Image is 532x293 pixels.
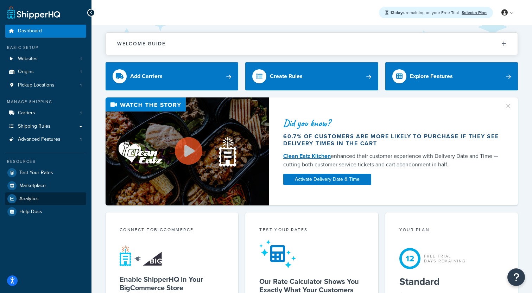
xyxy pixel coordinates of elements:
[5,107,86,120] a: Carriers1
[19,183,46,189] span: Marketplace
[18,69,34,75] span: Origins
[424,254,466,263] div: Free Trial Days Remaining
[106,97,269,205] img: Video thumbnail
[18,82,55,88] span: Pickup Locations
[19,196,39,202] span: Analytics
[18,123,51,129] span: Shipping Rules
[18,136,61,142] span: Advanced Features
[80,136,82,142] span: 1
[390,9,460,16] span: remaining on your Free Trial
[245,62,378,90] a: Create Rules
[80,110,82,116] span: 1
[19,170,53,176] span: Test Your Rates
[5,166,86,179] a: Test Your Rates
[120,227,224,235] div: Connect to BigCommerce
[5,25,86,38] a: Dashboard
[120,275,224,292] h5: Enable ShipperHQ in Your BigCommerce Store
[5,133,86,146] a: Advanced Features1
[5,159,86,165] div: Resources
[18,28,42,34] span: Dashboard
[80,69,82,75] span: 1
[5,120,86,133] a: Shipping Rules
[5,65,86,78] a: Origins1
[390,9,405,16] strong: 12 days
[18,110,35,116] span: Carriers
[259,227,364,235] div: Test your rates
[283,174,371,185] a: Activate Delivery Date & Time
[19,209,42,215] span: Help Docs
[5,65,86,78] li: Origins
[399,227,504,235] div: Your Plan
[5,107,86,120] li: Carriers
[106,62,238,90] a: Add Carriers
[5,45,86,51] div: Basic Setup
[80,56,82,62] span: 1
[18,56,38,62] span: Websites
[5,79,86,92] a: Pickup Locations1
[410,71,453,81] div: Explore Features
[385,62,518,90] a: Explore Features
[5,179,86,192] a: Marketplace
[283,152,500,169] div: enhanced their customer experience with Delivery Date and Time — cutting both customer service ti...
[5,99,86,105] div: Manage Shipping
[270,71,303,81] div: Create Rules
[5,52,86,65] a: Websites1
[399,276,504,287] h5: Standard
[117,41,166,46] h2: Welcome Guide
[106,33,518,55] button: Welcome Guide
[283,118,500,128] div: Did you know?
[507,268,525,286] button: Open Resource Center
[5,52,86,65] li: Websites
[120,245,164,266] img: connect-shq-bc-71769feb.svg
[130,71,163,81] div: Add Carriers
[462,9,487,16] a: Select a Plan
[399,248,420,269] div: 12
[5,192,86,205] a: Analytics
[5,79,86,92] li: Pickup Locations
[5,133,86,146] li: Advanced Features
[5,205,86,218] a: Help Docs
[283,152,331,160] a: Clean Eatz Kitchen
[283,133,500,147] div: 60.7% of customers are more likely to purchase if they see delivery times in the cart
[80,82,82,88] span: 1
